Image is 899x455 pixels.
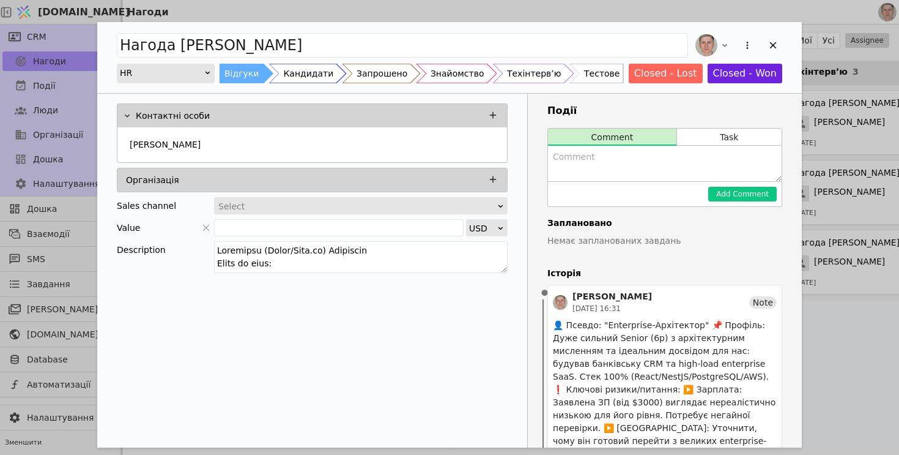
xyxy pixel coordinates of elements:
[117,241,214,258] div: Description
[572,290,652,303] div: [PERSON_NAME]
[584,64,620,83] div: Тестове
[469,220,497,237] div: USD
[130,138,201,151] p: [PERSON_NAME]
[126,174,179,187] p: Організація
[431,64,484,83] div: Знайомство
[572,303,652,314] div: [DATE] 16:31
[548,129,676,146] button: Comment
[708,64,783,83] button: Closed - Won
[677,129,782,146] button: Task
[117,197,176,214] div: Sales channel
[547,217,782,230] h4: Заплановано
[224,64,259,83] div: Відгуки
[117,219,140,236] span: Value
[507,64,561,83] div: Техінтервʼю
[749,296,777,309] div: Note
[547,267,782,280] h4: Історія
[539,278,551,309] span: •
[136,110,210,122] p: Контактні особи
[214,241,508,273] textarea: Loremipsu (Dolor/Sita.co) Adipiscin Elits do eius: $153 Temporin utl $6588 Etdolo magnaa 5 enima ...
[695,34,717,56] img: РS
[283,64,333,83] div: Кандидати
[629,64,703,83] button: Closed - Lost
[218,198,495,215] div: Select
[97,22,802,448] div: Add Opportunity
[553,295,568,310] img: РS
[547,235,782,247] p: Немає запланованих завдань
[120,64,204,81] div: HR
[357,64,407,83] div: Запрошено
[547,103,782,118] h3: Події
[708,187,777,201] button: Add Comment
